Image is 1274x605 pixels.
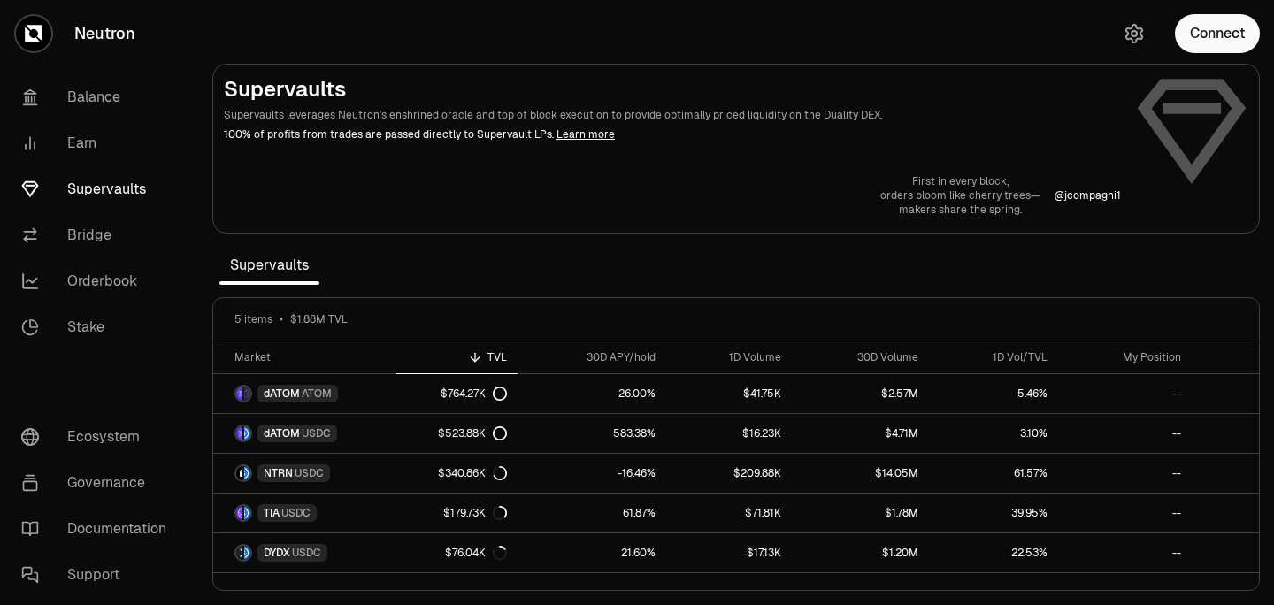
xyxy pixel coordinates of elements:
a: -- [1058,454,1192,493]
a: 3.10% [929,414,1058,453]
div: $764.27K [441,387,507,401]
a: Ecosystem [7,414,191,460]
span: TIA [264,506,280,520]
p: makers share the spring. [880,203,1040,217]
a: -- [1058,494,1192,532]
div: 1D Volume [677,350,781,364]
a: $1.20M [792,533,929,572]
a: $764.27K [396,374,518,413]
div: 30D APY/hold [528,350,656,364]
a: -- [1058,533,1192,572]
p: orders bloom like cherry trees— [880,188,1040,203]
div: TVL [407,350,508,364]
a: Balance [7,74,191,120]
a: dATOM LogoATOM LogodATOMATOM [213,374,396,413]
span: NTRN [264,466,293,480]
span: Supervaults [219,248,319,283]
a: dATOM LogoUSDC LogodATOMUSDC [213,414,396,453]
a: NTRN LogoUSDC LogoNTRNUSDC [213,454,396,493]
a: Orderbook [7,258,191,304]
div: 1D Vol/TVL [940,350,1048,364]
a: 61.57% [929,454,1058,493]
a: Supervaults [7,166,191,212]
img: USDC Logo [244,506,250,520]
a: $71.81K [666,494,792,532]
span: DYDX [264,546,290,560]
div: 30D Volume [802,350,918,364]
a: @jcompagni1 [1055,188,1121,203]
img: USDC Logo [244,426,250,440]
a: $41.75K [666,374,792,413]
a: 583.38% [518,414,666,453]
a: Stake [7,304,191,350]
a: 26.00% [518,374,666,413]
img: dATOM Logo [236,387,242,401]
span: 5 items [234,312,272,326]
a: $17.13K [666,533,792,572]
a: Documentation [7,506,191,552]
img: NTRN Logo [236,466,242,480]
a: First in every block,orders bloom like cherry trees—makers share the spring. [880,174,1040,217]
p: Supervaults leverages Neutron's enshrined oracle and top of block execution to provide optimally ... [224,107,1121,123]
div: $76.04K [445,546,507,560]
a: TIA LogoUSDC LogoTIAUSDC [213,494,396,532]
a: Governance [7,460,191,506]
img: ATOM Logo [244,387,250,401]
div: $179.73K [443,506,507,520]
span: USDC [302,426,331,440]
div: Market [234,350,386,364]
a: Earn [7,120,191,166]
a: -- [1058,374,1192,413]
button: Connect [1175,14,1260,53]
a: $4.71M [792,414,929,453]
img: USDC Logo [244,546,250,560]
span: $1.88M TVL [290,312,348,326]
img: DYDX Logo [236,546,242,560]
span: dATOM [264,387,300,401]
img: TIA Logo [236,506,242,520]
a: $2.57M [792,374,929,413]
span: USDC [295,466,324,480]
img: USDC Logo [244,466,250,480]
a: 5.46% [929,374,1058,413]
a: $523.88K [396,414,518,453]
a: Learn more [556,127,615,142]
span: USDC [281,506,311,520]
p: First in every block, [880,174,1040,188]
a: $179.73K [396,494,518,532]
a: Support [7,552,191,598]
a: Bridge [7,212,191,258]
a: 21.60% [518,533,666,572]
span: ATOM [302,387,332,401]
div: $523.88K [438,426,507,440]
div: My Position [1069,350,1181,364]
a: $209.88K [666,454,792,493]
a: 22.53% [929,533,1058,572]
a: $16.23K [666,414,792,453]
img: dATOM Logo [236,426,242,440]
a: -16.46% [518,454,666,493]
p: 100% of profits from trades are passed directly to Supervault LPs. [224,126,1121,142]
a: $340.86K [396,454,518,493]
a: 39.95% [929,494,1058,532]
p: @ jcompagni1 [1055,188,1121,203]
span: USDC [292,546,321,560]
a: $1.78M [792,494,929,532]
a: 61.87% [518,494,666,532]
a: -- [1058,414,1192,453]
a: $14.05M [792,454,929,493]
h2: Supervaults [224,75,1121,103]
div: $340.86K [438,466,507,480]
a: DYDX LogoUSDC LogoDYDXUSDC [213,533,396,572]
span: dATOM [264,426,300,440]
a: $76.04K [396,533,518,572]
